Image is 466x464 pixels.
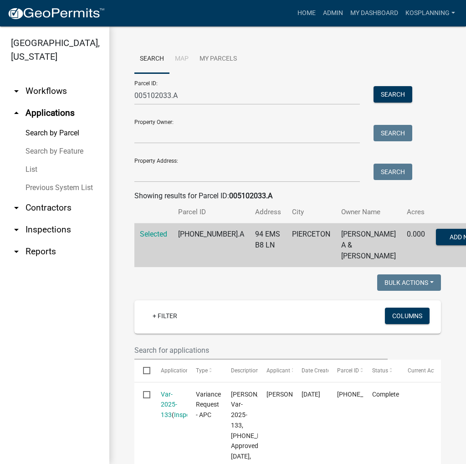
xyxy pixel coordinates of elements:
datatable-header-cell: Select [134,360,152,382]
i: arrow_drop_down [11,246,22,257]
span: Status [372,367,388,374]
span: Completed [372,391,403,398]
button: Search [374,164,412,180]
th: Acres [401,201,430,223]
span: Application Number [161,367,210,374]
a: My Parcels [194,45,242,74]
td: PIERCETON [287,223,336,268]
strong: 005102033.A [229,191,272,200]
datatable-header-cell: Current Activity [399,360,434,382]
a: My Dashboard [347,5,402,22]
span: 005-102-033.A [337,391,397,398]
span: Applicant [266,367,290,374]
button: Bulk Actions [377,274,441,291]
th: Address [250,201,287,223]
a: Admin [319,5,347,22]
i: arrow_drop_up [11,108,22,119]
i: arrow_drop_down [11,86,22,97]
th: Parcel ID [173,201,250,223]
span: Variance Request - APC [196,391,221,419]
datatable-header-cell: Status [364,360,399,382]
button: Search [374,86,412,103]
datatable-header-cell: Application Number [152,360,187,382]
datatable-header-cell: Applicant [258,360,293,382]
a: kosplanning [402,5,459,22]
span: Type [196,367,208,374]
a: + Filter [145,308,184,324]
datatable-header-cell: Description [222,360,257,382]
span: Description [231,367,259,374]
button: Columns [385,308,430,324]
span: Current Activity [408,367,446,374]
span: Andy Heltzel [266,391,315,398]
a: Var-2025-133 [161,391,177,419]
th: Owner Name [336,201,401,223]
td: [PERSON_NAME] A & [PERSON_NAME] [336,223,401,268]
i: arrow_drop_down [11,202,22,213]
i: arrow_drop_down [11,224,22,235]
td: [PHONE_NUMBER].A [173,223,250,268]
a: Inspections [174,411,207,418]
a: Selected [140,230,167,238]
datatable-header-cell: Parcel ID [328,360,364,382]
th: City [287,201,336,223]
div: ( ) [161,389,179,420]
td: 94 EMS B8 LN [250,223,287,268]
datatable-header-cell: Type [187,360,222,382]
button: Search [374,125,412,141]
span: Parcel ID [337,367,359,374]
a: Home [294,5,319,22]
span: 05/06/2025 [302,391,320,398]
datatable-header-cell: Date Created [293,360,328,382]
span: Date Created [302,367,333,374]
input: Search for applications [134,341,388,360]
a: Search [134,45,169,74]
td: 0.000 [401,223,430,268]
div: Showing results for Parcel ID: [134,191,441,201]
